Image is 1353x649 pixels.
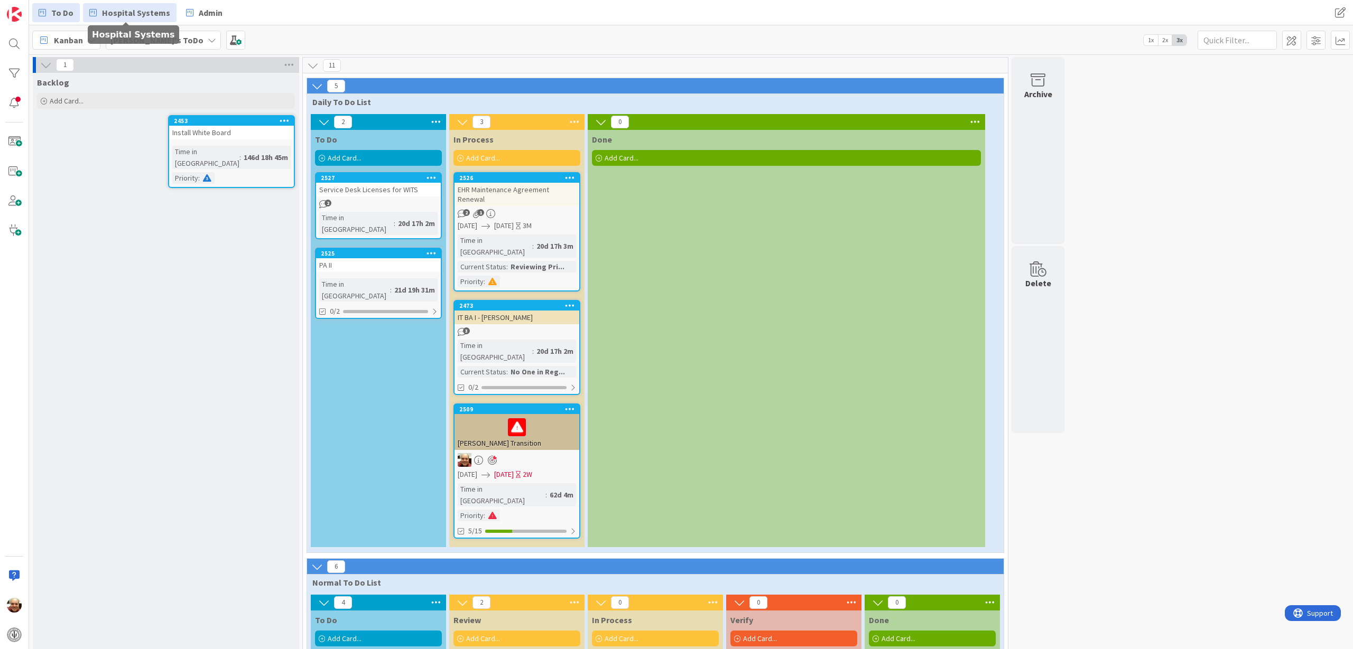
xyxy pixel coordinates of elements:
[334,596,352,609] span: 4
[323,59,341,72] span: 11
[605,153,638,163] span: Add Card...
[316,249,441,272] div: 2525PA II
[743,634,777,643] span: Add Card...
[458,453,471,467] img: Ed
[394,218,395,229] span: :
[168,115,295,188] a: 2453Install White BoardTime in [GEOGRAPHIC_DATA]:146d 18h 45mPriority:
[534,240,576,252] div: 20d 17h 3m
[611,596,629,609] span: 0
[319,278,390,302] div: Time in [GEOGRAPHIC_DATA]
[330,306,340,317] span: 0/2
[174,117,294,125] div: 2453
[316,183,441,196] div: Service Desk Licenses for WITS
[458,276,484,287] div: Priority
[508,366,568,378] div: No One in Reg...
[532,345,534,357] span: :
[463,327,470,334] span: 3
[241,152,291,163] div: 146d 18h 45m
[56,59,74,71] span: 1
[547,489,576,501] div: 62d 4m
[453,134,494,145] span: In Process
[169,116,294,126] div: 2453
[484,510,485,521] span: :
[455,301,579,324] div: 2473IT BA I - [PERSON_NAME]
[484,276,485,287] span: :
[455,173,579,183] div: 2526
[7,627,22,642] img: avatar
[532,240,534,252] span: :
[1198,31,1277,50] input: Quick Filter...
[472,596,490,609] span: 2
[888,596,906,609] span: 0
[477,209,484,216] span: 1
[315,134,337,145] span: To Do
[199,6,223,19] span: Admin
[455,405,579,414] div: 2509
[102,6,170,19] span: Hospital Systems
[523,469,532,480] div: 2W
[180,3,229,22] a: Admin
[453,403,580,539] a: 2509[PERSON_NAME] TransitionEd[DATE][DATE]2WTime in [GEOGRAPHIC_DATA]:62d 4mPriority:5/15
[605,634,638,643] span: Add Card...
[458,220,477,231] span: [DATE]
[455,414,579,450] div: [PERSON_NAME] Transition
[172,172,198,184] div: Priority
[494,469,514,480] span: [DATE]
[459,406,579,413] div: 2509
[1024,88,1052,100] div: Archive
[494,220,514,231] span: [DATE]
[458,234,532,258] div: Time in [GEOGRAPHIC_DATA]
[458,469,477,480] span: [DATE]
[392,284,438,296] div: 21d 19h 31m
[545,489,547,501] span: :
[50,96,84,106] span: Add Card...
[506,366,508,378] span: :
[1158,35,1172,45] span: 2x
[455,405,579,450] div: 2509[PERSON_NAME] Transition
[328,153,362,163] span: Add Card...
[37,77,69,88] span: Backlog
[32,3,80,22] a: To Do
[869,615,889,625] span: Done
[315,248,442,319] a: 2525PA IITime in [GEOGRAPHIC_DATA]:21d 19h 31m0/2
[327,80,345,92] span: 5
[453,300,580,395] a: 2473IT BA I - [PERSON_NAME]Time in [GEOGRAPHIC_DATA]:20d 17h 2mCurrent Status:No One in Reg...0/2
[316,258,441,272] div: PA II
[592,134,612,145] span: Done
[22,2,48,14] span: Support
[54,34,83,46] span: Kanban
[453,172,580,291] a: 2526EHR Maintenance Agreement Renewal[DATE][DATE]3MTime in [GEOGRAPHIC_DATA]:20d 17h 3mCurrent St...
[328,634,362,643] span: Add Card...
[458,366,506,378] div: Current Status
[472,116,490,128] span: 3
[321,250,441,257] div: 2525
[534,345,576,357] div: 20d 17h 2m
[1172,35,1187,45] span: 3x
[319,212,394,235] div: Time in [GEOGRAPHIC_DATA]
[327,560,345,573] span: 6
[315,172,442,239] a: 2527Service Desk Licenses for WITSTime in [GEOGRAPHIC_DATA]:20d 17h 2m
[468,525,482,537] span: 5/15
[506,261,508,272] span: :
[592,615,632,625] span: In Process
[169,126,294,139] div: Install White Board
[7,7,22,22] img: Visit kanbanzone.com
[312,577,990,588] span: Normal To Do List
[459,302,579,309] div: 2473
[239,152,241,163] span: :
[83,3,177,22] a: Hospital Systems
[508,261,567,272] div: Reviewing Pri...
[749,596,767,609] span: 0
[730,615,753,625] span: Verify
[459,174,579,182] div: 2526
[463,209,470,216] span: 2
[882,634,915,643] span: Add Card...
[169,116,294,139] div: 2453Install White Board
[1144,35,1158,45] span: 1x
[316,173,441,183] div: 2527
[468,382,478,393] span: 0/2
[334,116,352,128] span: 2
[390,284,392,296] span: :
[458,483,545,506] div: Time in [GEOGRAPHIC_DATA]
[316,249,441,258] div: 2525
